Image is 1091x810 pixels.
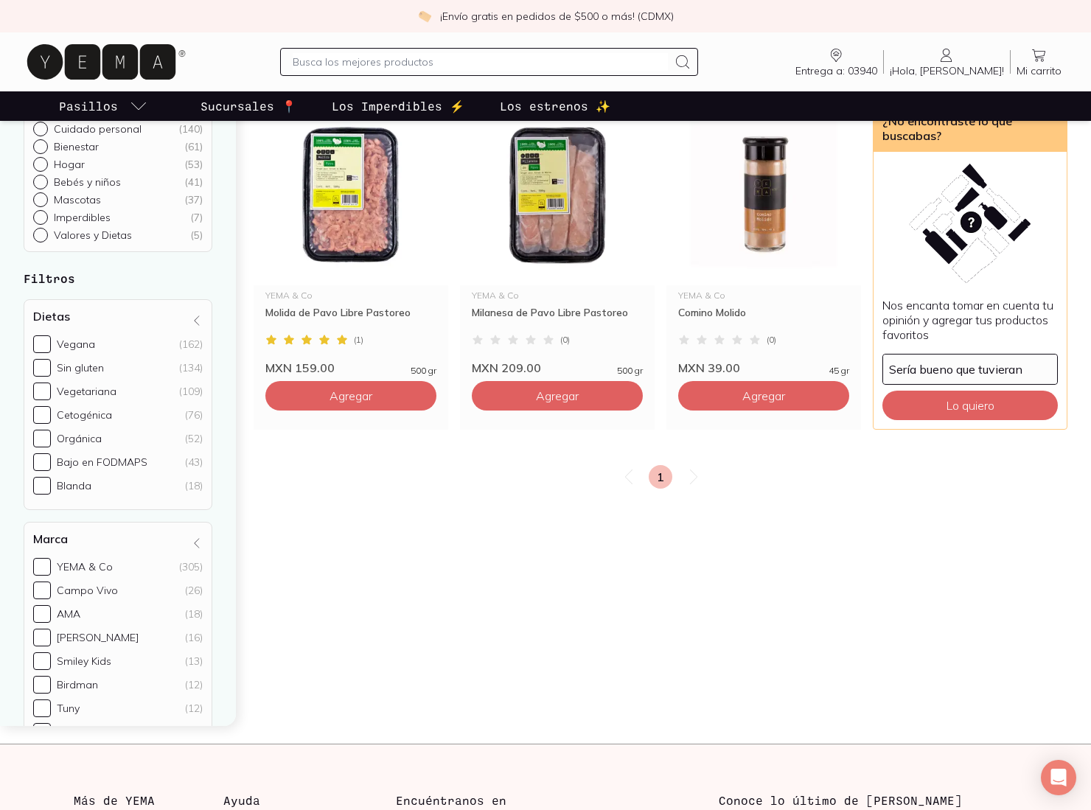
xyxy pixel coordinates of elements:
[57,631,139,644] div: [PERSON_NAME]
[33,335,51,353] input: Vegana(162)
[33,406,51,424] input: Cetogénica(76)
[560,335,570,344] span: ( 0 )
[332,97,464,115] p: Los Imperdibles ⚡️
[185,479,203,492] div: (18)
[185,584,203,597] div: (26)
[354,335,363,344] span: ( 1 )
[57,385,116,398] div: Vegetariana
[57,361,104,374] div: Sin gluten
[254,104,448,285] img: 34177 molida pavo libre pastoreo yema copia
[33,309,70,324] h4: Dietas
[678,291,849,300] div: YEMA & Co
[24,271,75,285] strong: Filtros
[57,455,147,469] div: Bajo en FODMAPS
[829,366,849,375] span: 45 gr
[790,46,883,77] a: Entrega a: 03940
[57,479,91,492] div: Blanda
[57,654,111,668] div: Smiley Kids
[460,104,655,375] a: 34176 milanesa de pavo libre pastoreo yemaYEMA & CoMilanesa de Pavo Libre Pastoreo(0)MXN 209.0050...
[882,298,1058,342] p: Nos encanta tomar en cuenta tu opinión y agregar tus productos favoritos
[57,678,98,691] div: Birdman
[179,338,203,351] div: (162)
[57,408,112,422] div: Cetogénica
[1041,760,1076,795] div: Open Intercom Messenger
[500,97,610,115] p: Los estrenos ✨
[184,140,203,153] div: ( 61 )
[33,699,51,717] input: Tuny(12)
[33,477,51,495] input: Blanda(18)
[185,607,203,621] div: (18)
[536,388,579,403] span: Agregar
[33,652,51,670] input: Smiley Kids(13)
[265,360,335,375] span: MXN 159.00
[57,607,80,621] div: AMA
[33,629,51,646] input: [PERSON_NAME](16)
[33,430,51,447] input: Orgánica(52)
[293,53,667,71] input: Busca los mejores productos
[223,792,373,809] h3: Ayuda
[472,360,541,375] span: MXN 209.00
[54,193,101,206] p: Mascotas
[198,91,299,121] a: Sucursales 📍
[54,122,142,136] p: Cuidado personal
[56,91,150,121] a: pasillo-todos-link
[767,335,776,344] span: ( 0 )
[179,361,203,374] div: (134)
[795,64,877,77] span: Entrega a: 03940
[33,723,51,741] input: [PERSON_NAME](10)
[649,465,672,489] a: 1
[57,432,102,445] div: Orgánica
[330,388,372,403] span: Agregar
[57,725,139,739] div: [PERSON_NAME]
[57,560,113,573] div: YEMA & Co
[265,381,436,411] button: Agregar
[666,104,861,285] img: 29381 comino molido yema
[185,702,203,715] div: (12)
[497,91,613,121] a: Los estrenos ✨
[185,678,203,691] div: (12)
[185,654,203,668] div: (13)
[396,792,506,809] h3: Encuéntranos en
[617,366,643,375] span: 500 gr
[190,211,203,224] div: ( 7 )
[33,676,51,694] input: Birdman(12)
[742,388,785,403] span: Agregar
[57,702,80,715] div: Tuny
[57,584,118,597] div: Campo Vivo
[33,582,51,599] input: Campo Vivo(26)
[884,46,1010,77] a: ¡Hola, [PERSON_NAME]!
[440,9,674,24] p: ¡Envío gratis en pedidos de $500 o más! (CDMX)
[178,122,203,136] div: ( 140 )
[265,291,436,300] div: YEMA & Co
[54,158,85,171] p: Hogar
[184,158,203,171] div: ( 53 )
[460,104,655,285] img: 34176 milanesa de pavo libre pastoreo yema
[184,175,203,189] div: ( 41 )
[33,383,51,400] input: Vegetariana(109)
[882,391,1058,420] button: Lo quiero
[33,605,51,623] input: AMA(18)
[33,531,68,546] h4: Marca
[54,211,111,224] p: Imperdibles
[33,359,51,377] input: Sin gluten(134)
[201,97,296,115] p: Sucursales 📍
[185,725,203,739] div: (10)
[329,91,467,121] a: Los Imperdibles ⚡️
[472,381,643,411] button: Agregar
[418,10,431,23] img: check
[254,104,448,375] a: 34177 molida pavo libre pastoreo yema copiaYEMA & CoMolida de Pavo Libre Pastoreo(1)MXN 159.00500 gr
[59,97,118,115] p: Pasillos
[190,228,203,242] div: ( 5 )
[185,432,203,445] div: (52)
[265,306,436,332] div: Molida de Pavo Libre Pastoreo
[33,558,51,576] input: YEMA & Co(305)
[54,140,99,153] p: Bienestar
[179,385,203,398] div: (109)
[874,105,1067,152] div: ¿No encontraste lo que buscabas?
[54,228,132,242] p: Valores y Dietas
[185,455,203,469] div: (43)
[678,306,849,332] div: Comino Molido
[666,104,861,375] a: 29381 comino molido yemaYEMA & CoComino Molido(0)MXN 39.0045 gr
[411,366,436,375] span: 500 gr
[185,631,203,644] div: (16)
